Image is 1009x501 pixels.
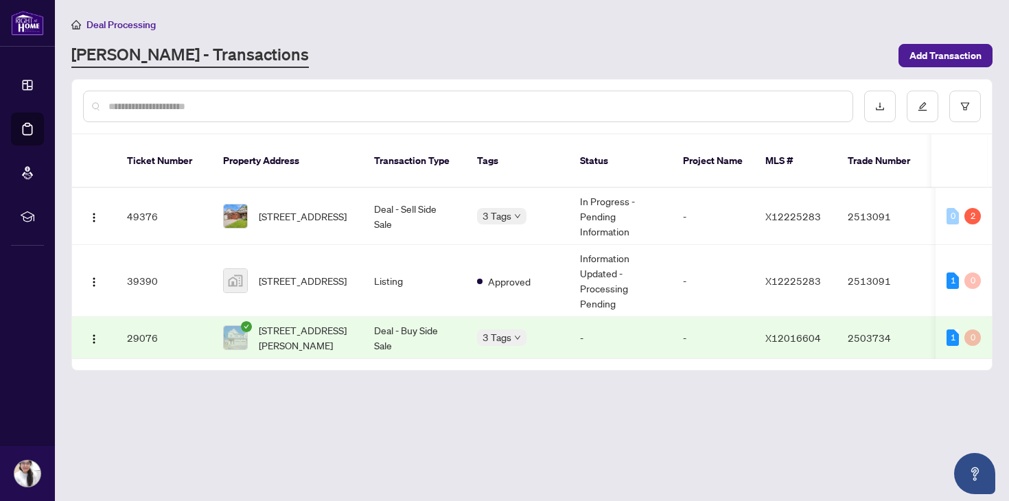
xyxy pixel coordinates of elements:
button: Logo [83,270,105,292]
span: down [514,334,521,341]
span: Deal Processing [86,19,156,31]
span: check-circle [241,321,252,332]
th: Ticket Number [116,135,212,188]
img: Profile Icon [14,461,40,487]
span: filter [960,102,970,111]
th: Status [569,135,672,188]
td: Deal - Sell Side Sale [363,188,466,245]
td: - [569,317,672,359]
span: edit [918,102,927,111]
th: Property Address [212,135,363,188]
button: filter [949,91,981,122]
td: 29076 [116,317,212,359]
img: Logo [89,212,100,223]
span: X12225283 [765,275,821,287]
td: 2513091 [837,188,933,245]
div: 1 [947,329,959,346]
span: down [514,213,521,220]
th: Trade Number [837,135,933,188]
span: X12225283 [765,210,821,222]
td: Deal - Buy Side Sale [363,317,466,359]
span: download [875,102,885,111]
td: Listing [363,245,466,317]
div: 0 [964,329,981,346]
td: - [672,188,754,245]
div: 0 [964,272,981,289]
span: Approved [488,274,531,289]
img: logo [11,10,44,36]
span: [STREET_ADDRESS] [259,273,347,288]
img: thumbnail-img [224,269,247,292]
span: 3 Tags [483,208,511,224]
td: - [672,317,754,359]
th: MLS # [754,135,837,188]
img: Logo [89,277,100,288]
button: Logo [83,327,105,349]
td: In Progress - Pending Information [569,188,672,245]
span: 3 Tags [483,329,511,345]
div: 1 [947,272,959,289]
span: home [71,20,81,30]
th: Tags [466,135,569,188]
button: Open asap [954,453,995,494]
td: 2503734 [837,317,933,359]
span: Add Transaction [909,45,982,67]
th: Project Name [672,135,754,188]
span: [STREET_ADDRESS] [259,209,347,224]
td: Information Updated - Processing Pending [569,245,672,317]
div: 0 [947,208,959,224]
button: edit [907,91,938,122]
img: thumbnail-img [224,205,247,228]
td: 2513091 [837,245,933,317]
td: 39390 [116,245,212,317]
button: Add Transaction [898,44,993,67]
td: 49376 [116,188,212,245]
div: 2 [964,208,981,224]
img: thumbnail-img [224,326,247,349]
img: Logo [89,334,100,345]
td: - [672,245,754,317]
button: download [864,91,896,122]
button: Logo [83,205,105,227]
a: [PERSON_NAME] - Transactions [71,43,309,68]
span: [STREET_ADDRESS][PERSON_NAME] [259,323,352,353]
span: X12016604 [765,331,821,344]
th: Transaction Type [363,135,466,188]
